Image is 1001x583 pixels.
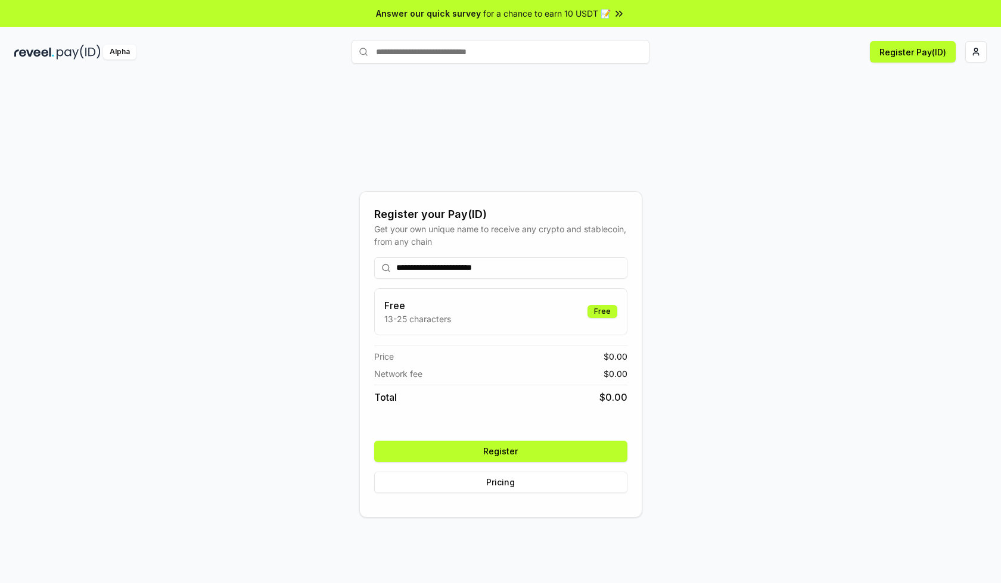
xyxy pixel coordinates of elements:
span: Total [374,390,397,404]
div: Get your own unique name to receive any crypto and stablecoin, from any chain [374,223,627,248]
button: Register [374,441,627,462]
h3: Free [384,298,451,313]
p: 13-25 characters [384,313,451,325]
span: $ 0.00 [599,390,627,404]
img: reveel_dark [14,45,54,60]
div: Alpha [103,45,136,60]
img: pay_id [57,45,101,60]
div: Register your Pay(ID) [374,206,627,223]
span: $ 0.00 [604,350,627,363]
span: $ 0.00 [604,367,627,380]
span: Network fee [374,367,422,380]
span: for a chance to earn 10 USDT 📝 [483,7,611,20]
span: Answer our quick survey [376,7,481,20]
div: Free [587,305,617,318]
button: Pricing [374,472,627,493]
span: Price [374,350,394,363]
button: Register Pay(ID) [870,41,956,63]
